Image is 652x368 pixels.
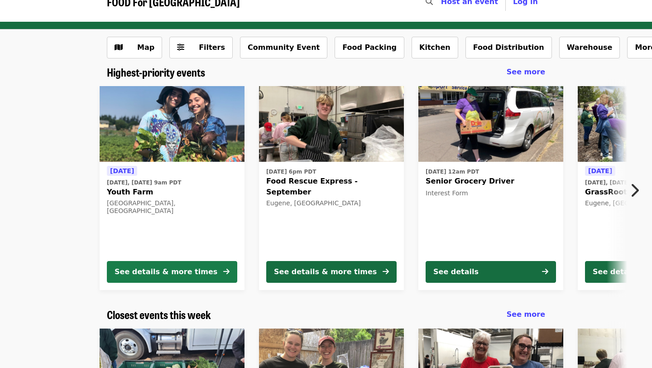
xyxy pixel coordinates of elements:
a: See details for "Food Rescue Express - September" [259,86,404,290]
a: Closest events this week [107,308,211,321]
i: arrow-right icon [383,267,389,276]
i: arrow-right icon [223,267,230,276]
button: Community Event [240,37,327,58]
span: [DATE] [588,167,612,174]
img: Food Rescue Express - September organized by FOOD For Lane County [259,86,404,162]
span: Highest-priority events [107,64,205,80]
div: Eugene, [GEOGRAPHIC_DATA] [266,199,397,207]
span: Map [137,43,154,52]
i: arrow-right icon [542,267,548,276]
div: See details [433,266,479,277]
a: See details for "Youth Farm" [100,86,244,290]
button: See details & more times [266,261,397,283]
i: chevron-right icon [630,182,639,199]
span: See more [507,310,545,319]
div: Highest-priority events [100,66,552,79]
div: See details & more times [274,266,377,277]
div: See details & more times [115,266,217,277]
button: Food Distribution [465,37,552,58]
time: [DATE] 6pm PDT [266,168,316,176]
img: Senior Grocery Driver organized by FOOD For Lane County [418,86,563,162]
span: Closest events this week [107,306,211,322]
span: Food Rescue Express - September [266,176,397,198]
button: Kitchen [412,37,458,58]
span: See more [507,68,545,76]
time: [DATE] 12am PDT [426,168,479,176]
span: Interest Form [426,189,468,197]
button: Show map view [107,37,162,58]
span: Senior Grocery Driver [426,176,556,187]
div: Closest events this week [100,308,552,321]
a: See more [507,309,545,320]
span: [DATE] [110,167,134,174]
button: Next item [622,178,652,203]
a: See more [507,67,545,77]
time: [DATE], [DATE] 9am PDT [107,179,181,187]
i: sliders-h icon [177,43,184,52]
button: See details & more times [107,261,237,283]
a: Highest-priority events [107,66,205,79]
button: See details [426,261,556,283]
button: Filters (0 selected) [169,37,233,58]
img: Youth Farm organized by FOOD For Lane County [100,86,244,162]
i: map icon [115,43,123,52]
a: See details for "Senior Grocery Driver" [418,86,563,290]
button: Warehouse [559,37,620,58]
span: Youth Farm [107,187,237,198]
div: [GEOGRAPHIC_DATA], [GEOGRAPHIC_DATA] [107,199,237,215]
button: Food Packing [335,37,404,58]
span: Filters [199,43,225,52]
